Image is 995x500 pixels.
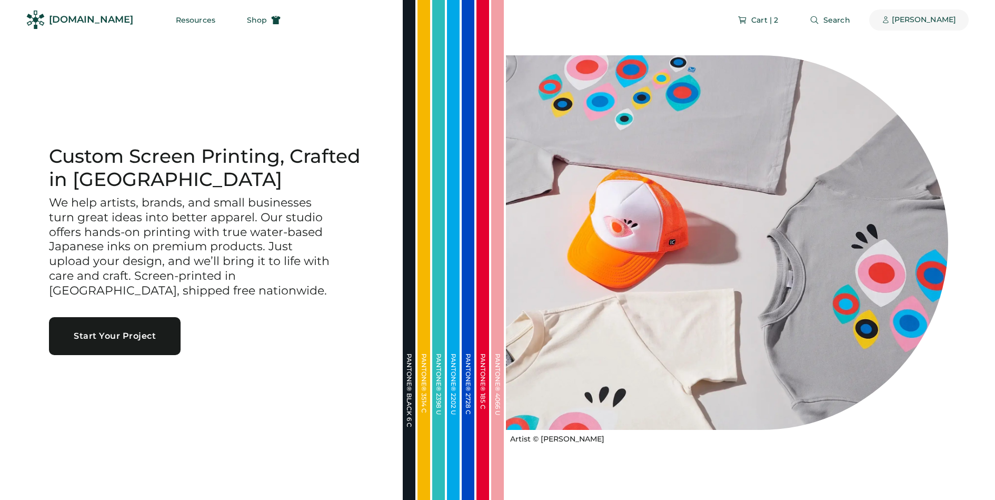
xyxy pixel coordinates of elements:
div: PANTONE® 2202 U [450,354,456,459]
span: Search [823,16,850,24]
div: Artist © [PERSON_NAME] [510,434,604,445]
div: PANTONE® 3514 C [421,354,427,459]
div: PANTONE® 2398 U [435,354,442,459]
a: Artist © [PERSON_NAME] [506,430,604,445]
h3: We help artists, brands, and small businesses turn great ideas into better apparel. Our studio of... [49,195,333,299]
div: [PERSON_NAME] [892,15,956,25]
img: Rendered Logo - Screens [26,11,45,29]
span: Shop [247,16,267,24]
button: Shop [234,9,293,31]
div: PANTONE® BLACK 6 C [406,354,412,459]
div: PANTONE® 2728 C [465,354,471,459]
div: [DOMAIN_NAME] [49,13,133,26]
button: Start Your Project [49,317,181,355]
h1: Custom Screen Printing, Crafted in [GEOGRAPHIC_DATA] [49,145,377,191]
div: PANTONE® 4066 U [494,354,501,459]
div: PANTONE® 185 C [480,354,486,459]
button: Resources [163,9,228,31]
span: Cart | 2 [751,16,778,24]
button: Cart | 2 [725,9,791,31]
button: Search [797,9,863,31]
